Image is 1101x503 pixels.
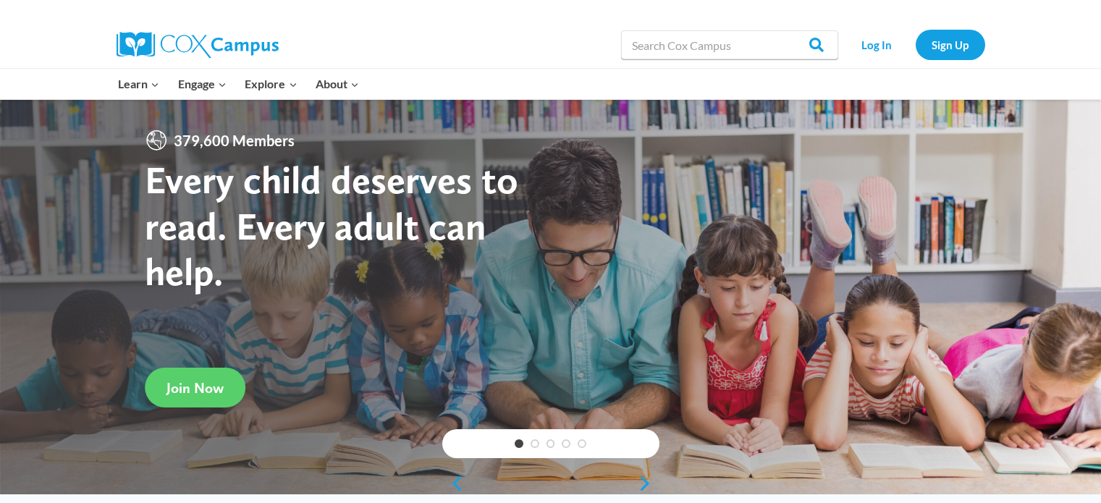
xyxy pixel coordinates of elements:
span: Explore [245,75,297,93]
a: next [638,475,659,492]
span: Engage [178,75,227,93]
a: 5 [578,439,586,448]
nav: Secondary Navigation [845,30,985,59]
a: 4 [562,439,570,448]
a: Join Now [145,368,245,407]
div: content slider buttons [442,469,659,498]
span: Join Now [166,379,224,397]
span: Learn [118,75,159,93]
a: Log In [845,30,908,59]
span: About [316,75,359,93]
a: Sign Up [916,30,985,59]
img: Cox Campus [117,32,279,58]
nav: Primary Navigation [109,69,368,99]
input: Search Cox Campus [621,30,838,59]
a: previous [442,475,464,492]
span: 379,600 Members [168,129,300,152]
a: 1 [515,439,523,448]
a: 2 [531,439,539,448]
strong: Every child deserves to read. Every adult can help. [145,156,518,295]
a: 3 [547,439,555,448]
